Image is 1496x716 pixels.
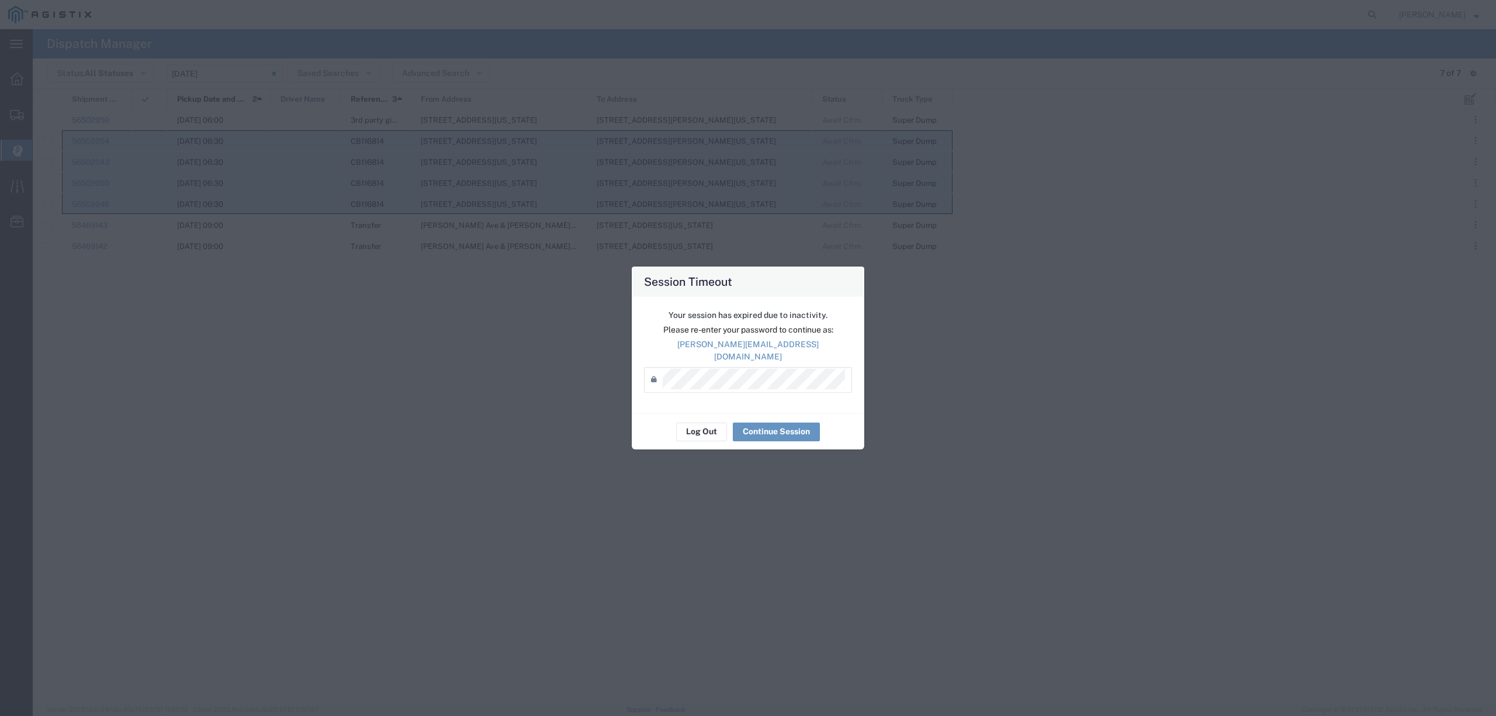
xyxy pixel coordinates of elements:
[644,338,852,363] p: [PERSON_NAME][EMAIL_ADDRESS][DOMAIN_NAME]
[676,423,727,441] button: Log Out
[644,273,732,290] h4: Session Timeout
[644,309,852,321] p: Your session has expired due to inactivity.
[644,324,852,336] p: Please re-enter your password to continue as:
[733,423,820,441] button: Continue Session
